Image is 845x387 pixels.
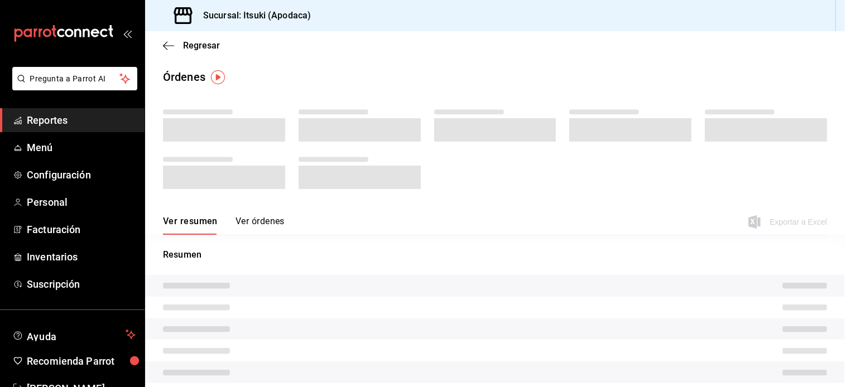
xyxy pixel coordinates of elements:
[163,40,220,51] button: Regresar
[27,224,80,235] font: Facturación
[27,142,53,153] font: Menú
[27,169,91,181] font: Configuración
[183,40,220,51] span: Regresar
[27,328,121,341] span: Ayuda
[27,278,80,290] font: Suscripción
[27,251,78,263] font: Inventarios
[27,114,68,126] font: Reportes
[123,29,132,38] button: open_drawer_menu
[8,81,137,93] a: Pregunta a Parrot AI
[236,216,285,235] button: Ver órdenes
[163,216,285,235] div: Pestañas de navegación
[163,216,218,227] font: Ver resumen
[163,248,827,262] p: Resumen
[163,69,205,85] div: Órdenes
[27,355,114,367] font: Recomienda Parrot
[30,73,120,85] span: Pregunta a Parrot AI
[12,67,137,90] button: Pregunta a Parrot AI
[194,9,311,22] h3: Sucursal: Itsuki (Apodaca)
[27,196,68,208] font: Personal
[211,70,225,84] img: Tooltip marker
